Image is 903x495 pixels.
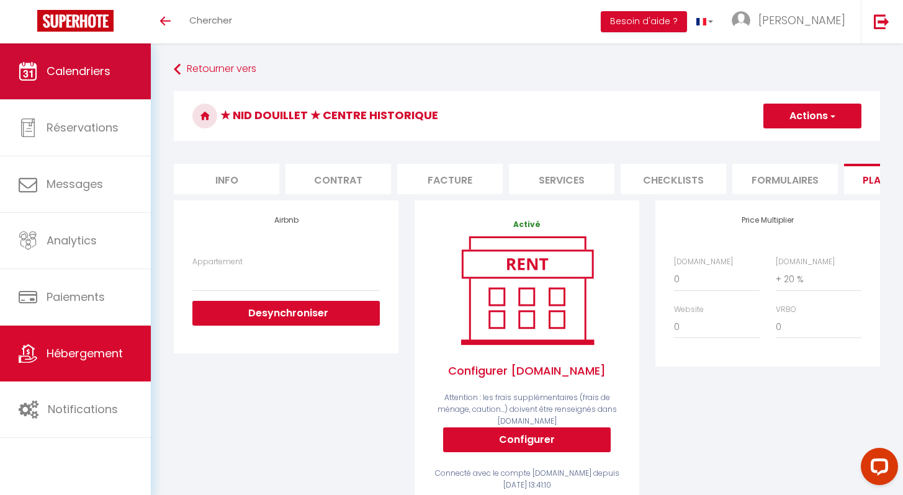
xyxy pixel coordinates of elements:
[189,14,232,27] span: Chercher
[192,301,380,326] button: Desynchroniser
[433,350,621,392] span: Configurer [DOMAIN_NAME]
[174,91,880,141] h3: ★ Nid douillet ★ Centre historique
[509,164,614,194] li: Services
[674,304,704,316] label: Website
[397,164,503,194] li: Facture
[443,427,611,452] button: Configurer
[674,216,861,225] h4: Price Multiplier
[763,104,861,128] button: Actions
[192,256,243,268] label: Appartement
[448,231,606,350] img: rent.png
[776,304,796,316] label: VRBO
[433,219,621,231] p: Activé
[621,164,726,194] li: Checklists
[674,256,733,268] label: [DOMAIN_NAME]
[47,120,119,135] span: Réservations
[174,164,279,194] li: Info
[776,256,835,268] label: [DOMAIN_NAME]
[433,468,621,491] div: Connecté avec le compte [DOMAIN_NAME] depuis [DATE] 13:41:10
[47,346,123,361] span: Hébergement
[438,392,617,426] span: Attention : les frais supplémentaires (frais de ménage, caution...) doivent être renseignés dans ...
[732,11,750,30] img: ...
[37,10,114,32] img: Super Booking
[851,443,903,495] iframe: LiveChat chat widget
[874,14,889,29] img: logout
[601,11,687,32] button: Besoin d'aide ?
[174,58,880,81] a: Retourner vers
[732,164,838,194] li: Formulaires
[758,12,845,28] span: [PERSON_NAME]
[47,233,97,248] span: Analytics
[47,176,103,192] span: Messages
[48,401,118,417] span: Notifications
[47,289,105,305] span: Paiements
[285,164,391,194] li: Contrat
[47,63,110,79] span: Calendriers
[192,216,380,225] h4: Airbnb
